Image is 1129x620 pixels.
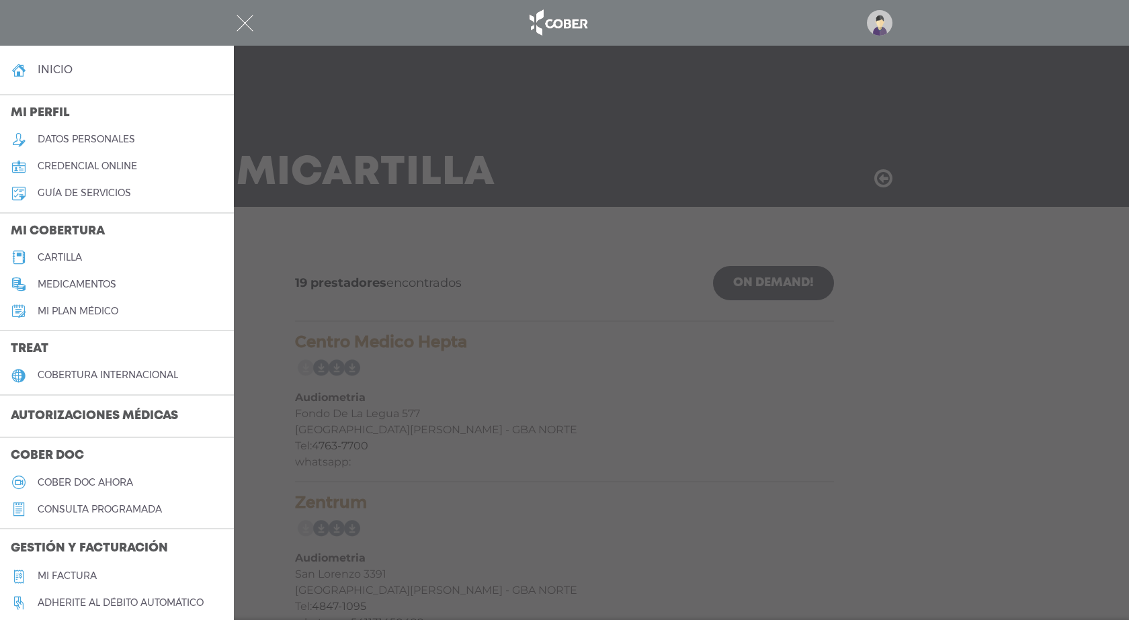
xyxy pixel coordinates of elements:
h5: Mi plan médico [38,306,118,317]
h5: guía de servicios [38,187,131,199]
h5: consulta programada [38,504,162,515]
img: profile-placeholder.svg [867,10,892,36]
h4: inicio [38,63,73,76]
h5: datos personales [38,134,135,145]
img: Cober_menu-close-white.svg [237,15,253,32]
h5: cartilla [38,252,82,263]
h5: Cober doc ahora [38,477,133,488]
h5: medicamentos [38,279,116,290]
h5: credencial online [38,161,137,172]
h5: Adherite al débito automático [38,597,204,609]
img: logo_cober_home-white.png [522,7,593,39]
h5: cobertura internacional [38,369,178,381]
h5: Mi factura [38,570,97,582]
